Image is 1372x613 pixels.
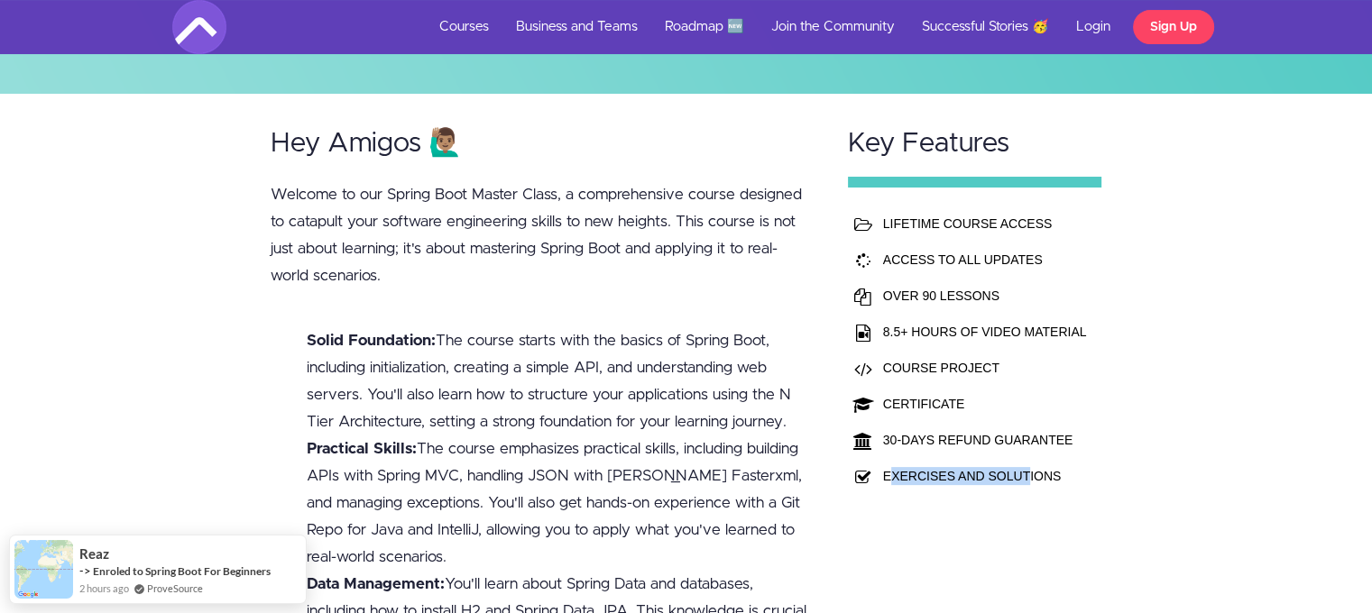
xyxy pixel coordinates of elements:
img: provesource social proof notification image [14,540,73,599]
a: Enroled to Spring Boot For Beginners [93,563,271,579]
td: ACCESS TO ALL UPDATES [879,242,1091,278]
h2: Key Features [848,129,1102,159]
td: COURSE PROJECT [879,350,1091,386]
a: ProveSource [147,581,203,596]
td: OVER 90 LESSONS [879,278,1091,314]
a: Sign Up [1133,10,1214,44]
span: Reaz [79,546,109,562]
b: Solid Foundation: [307,333,436,348]
span: 2 hours ago [79,581,129,596]
td: LIFETIME COURSE ACCESS [879,206,1091,242]
b: Data Management: [307,576,445,591]
p: Welcome to our Spring Boot Master Class, a comprehensive course designed to catapult your softwar... [271,181,814,289]
td: 30-DAYS REFUND GUARANTEE [879,422,1091,458]
b: Practical Skills: [307,441,417,456]
span: -> [79,563,91,578]
h2: Hey Amigos 🙋🏽‍♂️ [271,129,814,159]
td: CERTIFICATE [879,386,1091,422]
td: EXERCISES AND SOLUTIONS [879,458,1091,494]
td: 8.5+ HOURS OF VIDEO MATERIAL [879,314,1091,350]
li: The course starts with the basics of Spring Boot, including initialization, creating a simple API... [307,327,814,435]
li: The course emphasizes practical skills, including building APIs with Spring MVC, handling JSON wi... [307,435,814,571]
